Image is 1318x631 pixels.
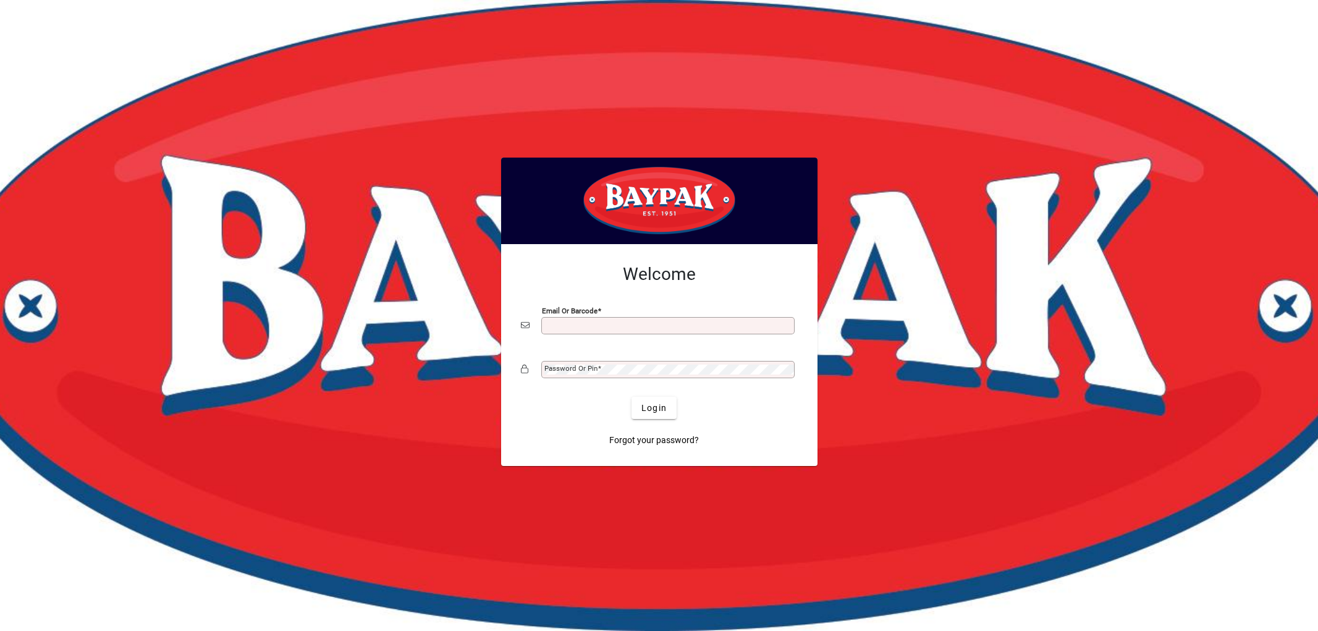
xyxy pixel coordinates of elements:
[641,402,667,415] span: Login
[542,307,598,315] mat-label: Email or Barcode
[632,397,677,419] button: Login
[544,364,598,373] mat-label: Password or Pin
[521,264,798,285] h2: Welcome
[609,434,699,447] span: Forgot your password?
[604,429,704,451] a: Forgot your password?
